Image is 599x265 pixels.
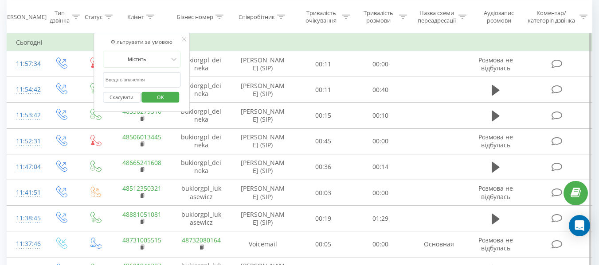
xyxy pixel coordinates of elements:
div: 11:47:04 [16,158,35,176]
a: 48731005515 [122,236,161,244]
td: 00:15 [295,103,352,128]
td: bukiorgpl_lukasewicz [172,206,231,231]
div: 11:54:42 [16,81,35,98]
div: Тривалість очікування [303,9,340,24]
td: 00:36 [295,154,352,180]
div: Статус [85,13,102,20]
td: [PERSON_NAME] (SIP) [231,206,295,231]
a: 48512350321 [122,184,161,192]
div: Співробітник [239,13,275,20]
div: Фільтрувати за умовою [103,38,181,46]
td: bukiorgpl_deineka [172,103,231,128]
div: Тривалість розмови [360,9,397,24]
div: 11:52:31 [16,133,35,150]
td: 00:10 [352,103,409,128]
div: Клієнт [127,13,144,20]
span: Розмова не відбулась [478,184,513,200]
a: 48530279510 [122,107,161,115]
div: 11:38:45 [16,210,35,227]
div: Open Intercom Messenger [569,215,590,236]
div: 11:53:42 [16,107,35,124]
td: [PERSON_NAME] (SIP) [231,128,295,154]
td: [PERSON_NAME] (SIP) [231,77,295,103]
td: bukiorgpl_deineka [172,128,231,154]
a: 48881051081 [122,210,161,219]
td: [PERSON_NAME] (SIP) [231,180,295,206]
td: 00:40 [352,77,409,103]
a: 48506013445 [122,133,161,141]
span: OK [148,90,173,104]
div: Аудіозапис розмови [477,9,521,24]
td: bukiorgpl_deineka [172,154,231,180]
div: 11:57:34 [16,55,35,73]
span: Розмова не відбулась [478,133,513,149]
a: 48665241608 [122,158,161,167]
div: Коментар/категорія дзвінка [525,9,577,24]
td: 00:19 [295,206,352,231]
td: Основная [409,231,469,257]
div: 11:41:51 [16,184,35,201]
td: 00:11 [295,51,352,77]
td: 00:05 [295,231,352,257]
td: 00:11 [295,77,352,103]
td: [PERSON_NAME] (SIP) [231,51,295,77]
td: 00:45 [295,128,352,154]
span: Розмова не відбулась [478,236,513,252]
div: Бізнес номер [177,13,213,20]
td: bukiorgpl_deineka [172,51,231,77]
div: 11:37:46 [16,235,35,253]
td: bukiorgpl_lukasewicz [172,180,231,206]
td: 00:00 [352,180,409,206]
a: 48732080164 [182,236,221,244]
input: Введіть значення [103,72,181,88]
button: OK [142,92,180,103]
td: 00:00 [352,51,409,77]
td: 01:29 [352,206,409,231]
td: 00:00 [352,128,409,154]
div: [PERSON_NAME] [2,13,47,20]
td: [PERSON_NAME] (SIP) [231,154,295,180]
button: Скасувати [103,92,141,103]
td: Сьогодні [7,34,592,51]
div: Назва схеми переадресації [417,9,456,24]
div: Тип дзвінка [50,9,70,24]
span: Розмова не відбулась [478,56,513,72]
td: Voicemail [231,231,295,257]
td: 00:14 [352,154,409,180]
td: 00:03 [295,180,352,206]
td: 00:00 [352,231,409,257]
td: bukiorgpl_deineka [172,77,231,103]
td: [PERSON_NAME] (SIP) [231,103,295,128]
